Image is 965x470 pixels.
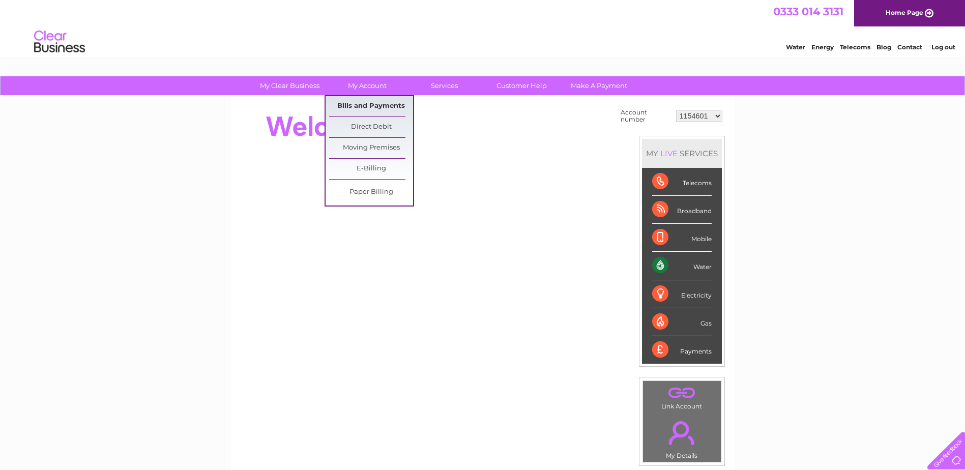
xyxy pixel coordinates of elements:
[642,413,721,462] td: My Details
[618,106,674,126] td: Account number
[652,280,712,308] div: Electricity
[34,26,85,57] img: logo.png
[329,182,413,202] a: Paper Billing
[840,43,870,51] a: Telecoms
[646,384,718,401] a: .
[248,76,332,95] a: My Clear Business
[642,380,721,413] td: Link Account
[773,5,843,18] a: 0333 014 3131
[646,415,718,451] a: .
[786,43,805,51] a: Water
[329,117,413,137] a: Direct Debit
[652,168,712,196] div: Telecoms
[652,196,712,224] div: Broadband
[480,76,564,95] a: Customer Help
[931,43,955,51] a: Log out
[402,76,486,95] a: Services
[876,43,891,51] a: Blog
[652,224,712,252] div: Mobile
[652,336,712,364] div: Payments
[897,43,922,51] a: Contact
[557,76,641,95] a: Make A Payment
[811,43,834,51] a: Energy
[658,149,680,158] div: LIVE
[652,308,712,336] div: Gas
[329,96,413,116] a: Bills and Payments
[329,138,413,158] a: Moving Premises
[642,139,722,168] div: MY SERVICES
[325,76,409,95] a: My Account
[243,6,723,49] div: Clear Business is a trading name of Verastar Limited (registered in [GEOGRAPHIC_DATA] No. 3667643...
[329,159,413,179] a: E-Billing
[652,252,712,280] div: Water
